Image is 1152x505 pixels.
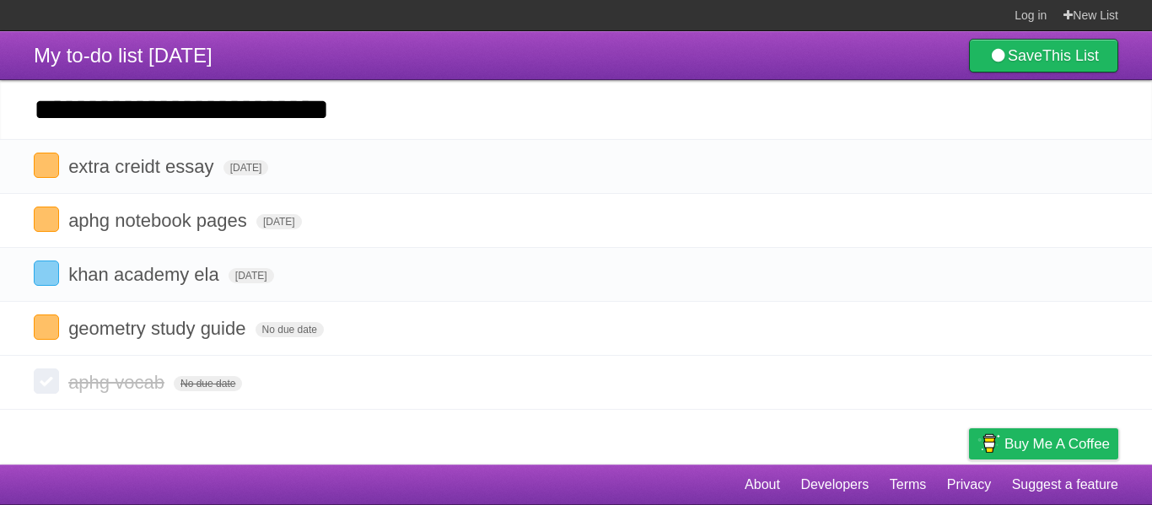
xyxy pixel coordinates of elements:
label: Done [34,207,59,232]
label: Done [34,153,59,178]
span: [DATE] [256,214,302,229]
span: [DATE] [223,160,269,175]
label: Done [34,261,59,286]
span: My to-do list [DATE] [34,44,213,67]
span: aphg notebook pages [68,210,251,231]
a: Suggest a feature [1012,469,1118,501]
img: Buy me a coffee [977,429,1000,458]
span: geometry study guide [68,318,250,339]
span: No due date [256,322,324,337]
span: Buy me a coffee [1004,429,1110,459]
a: Privacy [947,469,991,501]
span: No due date [174,376,242,391]
span: aphg vocab [68,372,169,393]
a: Buy me a coffee [969,428,1118,459]
label: Done [34,314,59,340]
a: Developers [800,469,869,501]
span: [DATE] [229,268,274,283]
a: SaveThis List [969,39,1118,73]
span: extra creidt essay [68,156,218,177]
span: khan academy ela [68,264,223,285]
b: This List [1042,47,1099,64]
a: About [745,469,780,501]
label: Done [34,368,59,394]
a: Terms [890,469,927,501]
